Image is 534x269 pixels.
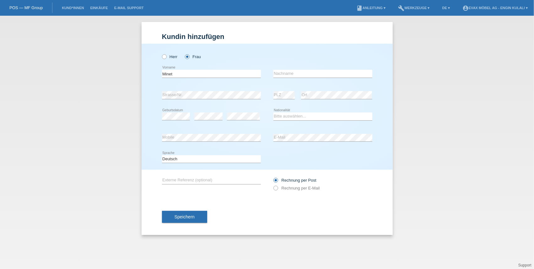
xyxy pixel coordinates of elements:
[273,186,320,190] label: Rechnung per E-Mail
[518,263,531,267] a: Support
[462,5,469,11] i: account_circle
[175,214,195,219] span: Speichern
[395,6,433,10] a: buildWerkzeuge ▾
[162,54,166,58] input: Herr
[356,5,363,11] i: book
[162,33,372,41] h1: Kundin hinzufügen
[185,54,201,59] label: Frau
[439,6,453,10] a: DE ▾
[9,5,43,10] a: POS — MF Group
[273,186,278,194] input: Rechnung per E-Mail
[459,6,531,10] a: account_circleEVAX Möbel AG - Engin Kulali ▾
[111,6,147,10] a: E-Mail Support
[59,6,87,10] a: Kund*innen
[162,211,207,223] button: Speichern
[353,6,389,10] a: bookAnleitung ▾
[273,178,316,183] label: Rechnung per Post
[273,178,278,186] input: Rechnung per Post
[162,54,178,59] label: Herr
[87,6,111,10] a: Einkäufe
[185,54,189,58] input: Frau
[398,5,404,11] i: build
